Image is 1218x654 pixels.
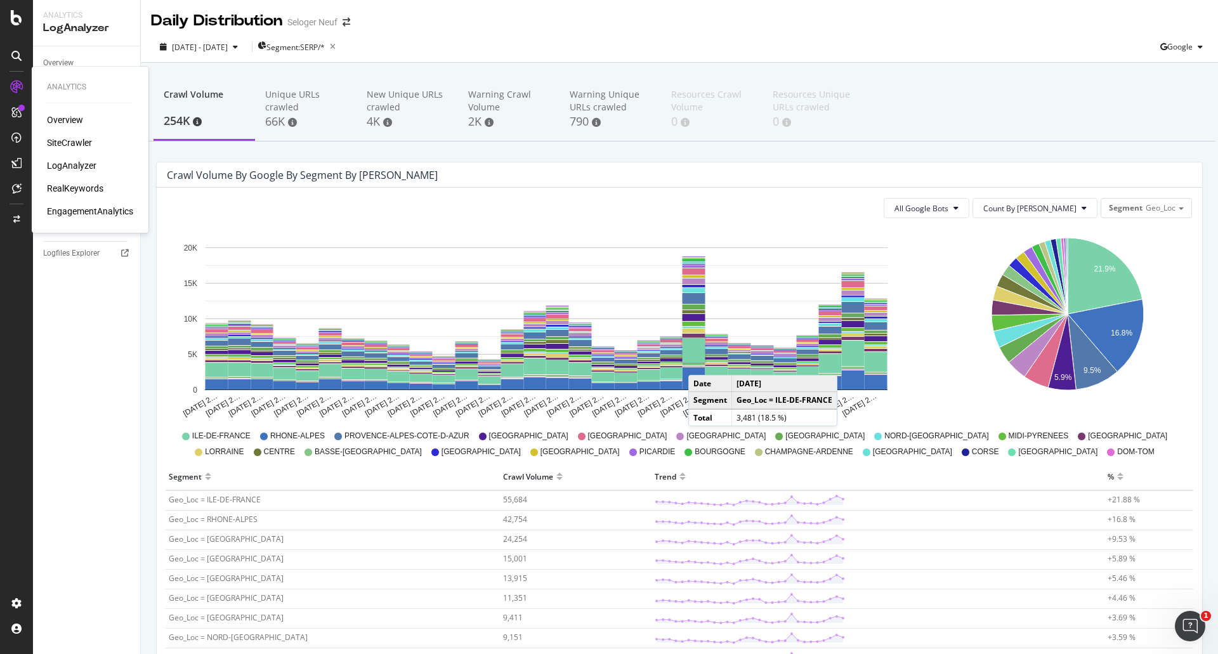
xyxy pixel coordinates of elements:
span: +3.69 % [1108,612,1136,623]
span: CHAMPAGNE-ARDENNE [765,447,853,457]
text: 21.9% [1094,265,1115,273]
span: 42,754 [503,514,527,525]
span: ILE-DE-FRANCE [192,431,251,441]
span: +3.59 % [1108,632,1136,643]
div: 0 [671,114,752,130]
span: Geo_Loc [1146,202,1175,213]
span: [GEOGRAPHIC_DATA] [489,431,568,441]
span: Geo_Loc = ILE-DE-FRANCE [169,494,261,505]
span: +21.88 % [1108,494,1140,505]
span: [GEOGRAPHIC_DATA] [686,431,766,441]
span: [DATE] - [DATE] [172,42,228,53]
td: Date [689,376,732,392]
span: BASSE-[GEOGRAPHIC_DATA] [315,447,422,457]
span: 13,915 [503,573,527,584]
span: [GEOGRAPHIC_DATA] [540,447,620,457]
td: [DATE] [732,376,837,392]
div: % [1108,466,1114,487]
div: Seloger Neuf [287,16,337,29]
td: 3,481 (18.5 %) [732,409,837,426]
div: Resources Unique URLs crawled [773,88,854,114]
span: [GEOGRAPHIC_DATA] [1088,431,1167,441]
div: Daily Distribution [151,10,282,32]
div: 790 [570,114,651,130]
span: Geo_Loc = RHONE-ALPES [169,514,258,525]
a: EngagementAnalytics [47,205,133,218]
a: Overview [47,114,83,126]
div: Logfiles Explorer [43,247,100,260]
div: Trend [655,466,676,487]
div: Overview [43,56,74,70]
td: Geo_Loc = ILE-DE-FRANCE [732,392,837,409]
text: 10K [184,315,197,324]
span: 9,151 [503,632,523,643]
span: Count By Day [983,203,1077,214]
span: +4.46 % [1108,592,1136,603]
span: 15,001 [503,553,527,564]
button: Count By [PERSON_NAME] [972,198,1097,218]
span: [GEOGRAPHIC_DATA] [442,447,521,457]
span: 24,254 [503,533,527,544]
span: 55,684 [503,494,527,505]
span: 11,351 [503,592,527,603]
div: Warning Unique URLs crawled [570,88,651,114]
span: Segment: SERP/* [266,42,325,53]
span: [GEOGRAPHIC_DATA] [1018,447,1097,457]
span: BOURGOGNE [695,447,745,457]
span: LORRAINE [205,447,244,457]
text: 5.9% [1054,373,1072,382]
span: Geo_Loc = [GEOGRAPHIC_DATA] [169,592,284,603]
div: Warning Crawl Volume [468,88,549,114]
span: DOM-TOM [1117,447,1154,457]
a: Logfiles Explorer [43,247,131,260]
div: New Unique URLs crawled [367,88,448,114]
span: CORSE [972,447,999,457]
a: RealKeywords [47,182,103,195]
span: Geo_Loc = [GEOGRAPHIC_DATA] [169,533,284,544]
div: Resources Crawl Volume [671,88,752,114]
div: 66K [265,114,346,130]
span: 9,411 [503,612,523,623]
span: Google [1167,41,1193,52]
td: Segment [689,392,732,409]
span: PROVENCE-ALPES-COTE-D-AZUR [344,431,469,441]
span: PICARDIE [639,447,676,457]
span: All Google Bots [894,203,948,214]
span: [GEOGRAPHIC_DATA] [588,431,667,441]
text: 15K [184,279,197,288]
span: +5.46 % [1108,573,1136,584]
span: Geo_Loc = NORD-[GEOGRAPHIC_DATA] [169,632,308,643]
span: Segment [1109,202,1143,213]
a: SiteCrawler [47,136,92,149]
text: 0 [193,386,197,395]
button: Google [1160,37,1208,57]
div: 2K [468,114,549,130]
div: 254K [164,113,245,129]
span: NORD-[GEOGRAPHIC_DATA] [884,431,988,441]
div: Unique URLs crawled [265,88,346,114]
span: Geo_Loc = [GEOGRAPHIC_DATA] [169,573,284,584]
span: MIDI-PYRENEES [1009,431,1069,441]
text: 20K [184,244,197,252]
div: 0 [773,114,854,130]
span: 1 [1201,611,1211,621]
span: +16.8 % [1108,514,1136,525]
div: LogAnalyzer [47,159,96,172]
span: [GEOGRAPHIC_DATA] [873,447,952,457]
div: Analytics [43,10,130,21]
span: +9.53 % [1108,533,1136,544]
svg: A chart. [167,228,926,419]
div: LogAnalyzer [43,21,130,36]
span: [GEOGRAPHIC_DATA] [785,431,865,441]
span: CENTRE [264,447,295,457]
button: All Google Bots [884,198,969,218]
span: RHONE-ALPES [270,431,325,441]
text: 16.8% [1111,329,1132,337]
div: Crawl Volume [503,466,553,487]
span: Geo_Loc = [GEOGRAPHIC_DATA] [169,612,284,623]
text: 5K [188,350,197,359]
